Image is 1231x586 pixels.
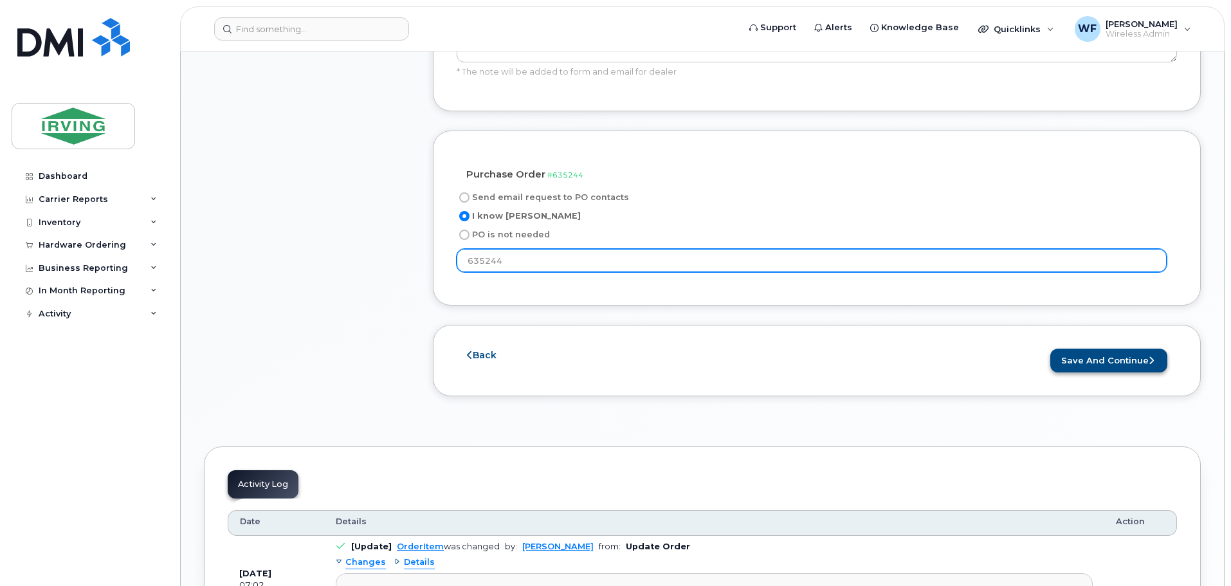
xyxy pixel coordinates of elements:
[345,556,386,569] span: Changes
[994,24,1041,34] span: Quicklinks
[505,542,517,551] span: by:
[1106,29,1178,39] span: Wireless Admin
[599,542,621,551] span: from:
[457,66,1177,78] div: * The note will be added to form and email for dealer
[459,192,470,203] input: Send email request to PO contacts
[1104,510,1177,536] th: Action
[472,211,581,221] span: I know [PERSON_NAME]
[1078,21,1097,37] span: WF
[404,556,435,569] span: Details
[1066,16,1200,42] div: William Feaver
[397,542,444,551] a: OrderItem
[969,16,1063,42] div: Quicklinks
[336,516,367,527] span: Details
[1050,349,1167,372] button: Save and Continue
[397,542,500,551] div: was changed
[805,15,861,41] a: Alerts
[760,21,796,34] span: Support
[861,15,968,41] a: Knowledge Base
[522,542,594,551] a: [PERSON_NAME]
[881,21,959,34] span: Knowledge Base
[459,230,470,240] input: PO is not needed
[626,542,690,551] b: Update Order
[547,170,583,179] span: #635244
[472,230,550,239] span: PO is not needed
[239,569,271,578] b: [DATE]
[457,249,1167,272] input: Purchase order number
[1106,19,1178,29] span: [PERSON_NAME]
[472,192,629,202] span: Send email request to PO contacts
[240,516,260,527] span: Date
[351,542,392,551] b: [Update]
[740,15,805,41] a: Support
[825,21,852,34] span: Alerts
[466,169,1167,180] h4: Purchase Order
[467,349,497,361] a: Back
[214,17,409,41] input: Find something...
[459,211,470,221] input: I know [PERSON_NAME]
